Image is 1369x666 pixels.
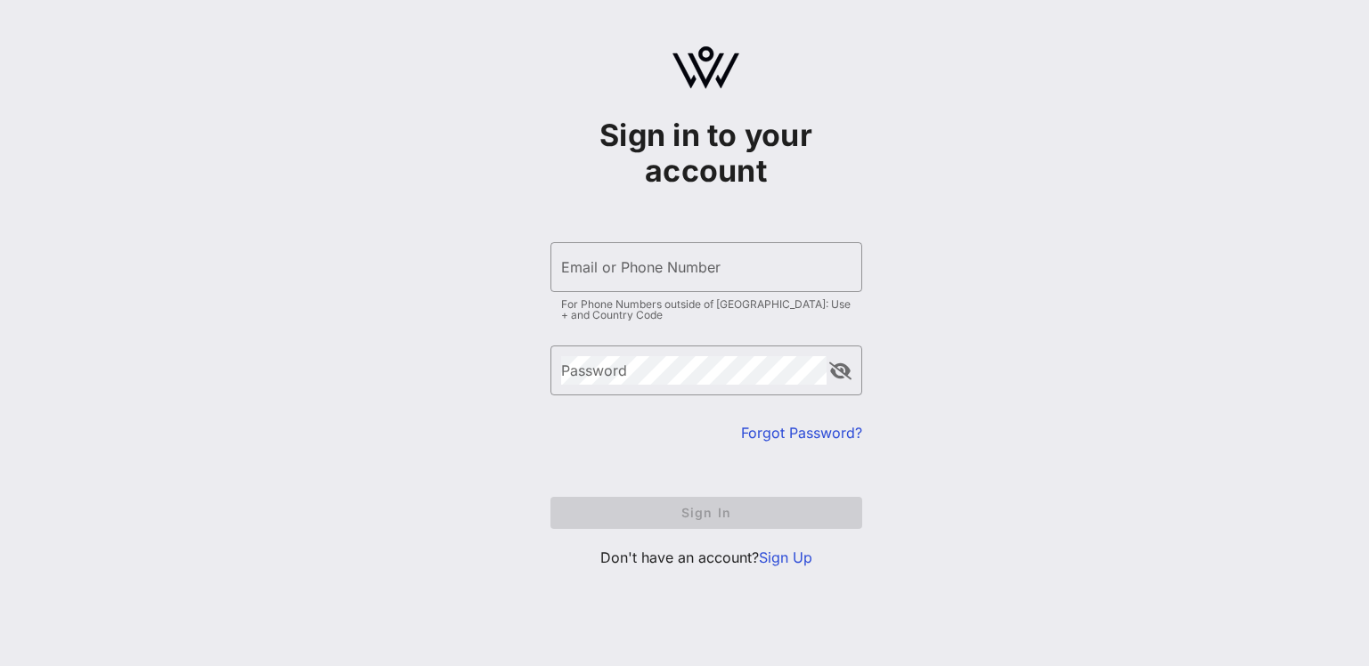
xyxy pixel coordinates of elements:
h1: Sign in to your account [550,118,862,189]
button: append icon [829,362,852,380]
div: For Phone Numbers outside of [GEOGRAPHIC_DATA]: Use + and Country Code [561,299,852,321]
a: Sign Up [759,548,812,566]
a: Forgot Password? [741,424,862,442]
img: logo.svg [672,46,739,89]
p: Don't have an account? [550,547,862,568]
